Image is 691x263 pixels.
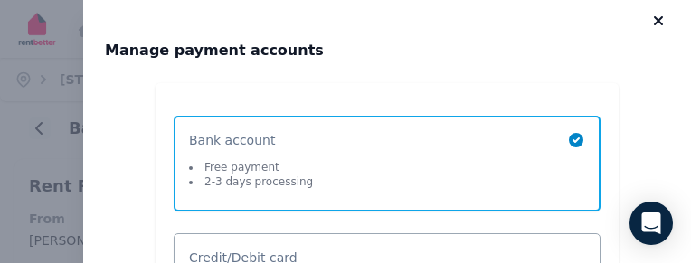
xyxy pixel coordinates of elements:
[105,40,324,61] span: Manage payment accounts
[189,160,313,174] li: Free payment
[629,202,673,245] div: Open Intercom Messenger
[189,131,313,149] span: Bank account
[189,174,313,189] li: 2-3 days processing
